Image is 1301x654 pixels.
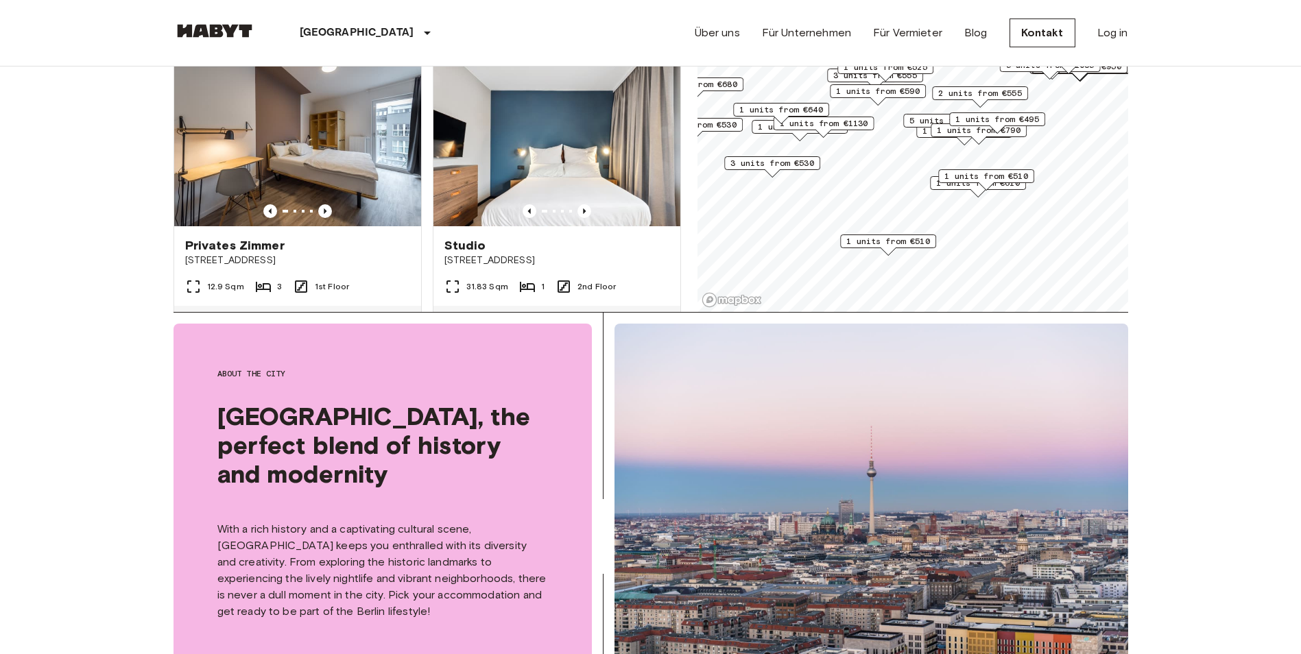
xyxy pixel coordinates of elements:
[930,176,1026,197] div: Map marker
[1038,60,1121,73] span: 6 units from €950
[433,61,681,353] a: Marketing picture of unit DE-01-482-209-01Previous imagePrevious imageStudio[STREET_ADDRESS]31.83...
[964,25,988,41] a: Blog
[217,402,548,488] span: [GEOGRAPHIC_DATA], the perfect blend of history and modernity
[938,87,1022,99] span: 2 units from €555
[433,62,680,226] img: Marketing picture of unit DE-01-482-209-01
[836,85,920,97] span: 1 units from €590
[936,177,1020,189] span: 1 units from €610
[444,254,669,267] span: [STREET_ADDRESS]
[844,61,927,73] span: 1 units from €525
[1097,25,1128,41] a: Log in
[773,117,874,138] div: Map marker
[263,204,277,218] button: Previous image
[1010,19,1075,47] a: Kontakt
[840,234,936,256] div: Map marker
[174,24,256,38] img: Habyt
[949,112,1045,134] div: Map marker
[730,157,814,169] span: 3 units from €530
[647,77,743,99] div: Map marker
[523,204,536,218] button: Previous image
[758,121,842,133] span: 1 units from €570
[909,114,993,127] span: 5 units from €590
[830,84,926,106] div: Map marker
[653,119,737,131] span: 4 units from €530
[1031,60,1127,81] div: Map marker
[315,280,349,293] span: 1st Floor
[779,117,868,130] span: 1 units from €1130
[937,124,1020,136] span: 1 units from €790
[577,280,616,293] span: 2nd Floor
[277,280,282,293] span: 3
[873,25,942,41] a: Für Vermieter
[541,280,545,293] span: 1
[654,78,737,90] span: 1 units from €680
[752,120,848,141] div: Map marker
[207,280,244,293] span: 12.9 Sqm
[999,58,1100,80] div: Map marker
[833,69,917,82] span: 3 units from €555
[174,62,421,226] img: Marketing picture of unit DE-01-12-002-02Q
[903,114,999,135] div: Map marker
[444,237,486,254] span: Studio
[932,86,1028,108] div: Map marker
[647,118,743,139] div: Map marker
[938,169,1034,191] div: Map marker
[174,61,422,353] a: Marketing picture of unit DE-01-12-002-02QPrevious imagePrevious imagePrivates Zimmer[STREET_ADDR...
[944,170,1028,182] span: 1 units from €510
[217,367,548,380] span: About the city
[577,204,591,218] button: Previous image
[762,25,851,41] a: Für Unternehmen
[955,113,1039,125] span: 1 units from €495
[702,292,762,308] a: Mapbox logo
[185,237,285,254] span: Privates Zimmer
[724,156,820,178] div: Map marker
[827,69,923,90] div: Map marker
[318,204,332,218] button: Previous image
[185,254,410,267] span: [STREET_ADDRESS]
[695,25,740,41] a: Über uns
[739,104,823,116] span: 1 units from €640
[837,60,933,82] div: Map marker
[846,235,930,247] span: 1 units from €510
[217,521,548,620] p: With a rich history and a captivating cultural scene, [GEOGRAPHIC_DATA] keeps you enthralled with...
[466,280,508,293] span: 31.83 Sqm
[733,103,829,124] div: Map marker
[931,123,1027,145] div: Map marker
[300,25,414,41] p: [GEOGRAPHIC_DATA]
